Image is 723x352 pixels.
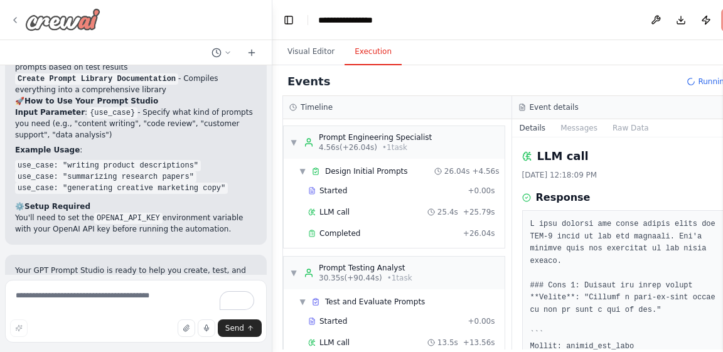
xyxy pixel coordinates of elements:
[319,207,350,217] span: LLM call
[94,213,163,224] code: OPENAI_API_KEY
[280,11,297,29] button: Hide left sidebar
[178,319,195,337] button: Upload files
[15,265,257,310] p: Your GPT Prompt Studio is ready to help you create, test, and optimize prompts for any use case! ...
[225,323,244,333] span: Send
[468,186,495,196] span: + 0.00s
[472,166,499,176] span: + 4.56s
[15,95,257,107] h2: 🚀
[345,39,402,65] button: Execution
[319,228,360,238] span: Completed
[319,338,350,348] span: LLM call
[444,166,470,176] span: 26.04s
[15,201,257,212] h2: ⚙️
[318,14,395,26] nav: breadcrumb
[15,212,257,235] p: You'll need to set the environment variable with your OpenAI API key before running the automation.
[10,319,28,337] button: Improve this prompt
[319,316,347,326] span: Started
[15,183,228,194] code: use_case: "generating creative marketing copy"
[319,132,432,142] div: Prompt Engineering Specialist
[463,228,495,238] span: + 26.04s
[553,119,605,137] button: Messages
[24,202,90,211] strong: Setup Required
[319,186,347,196] span: Started
[387,273,412,283] span: • 1 task
[24,97,158,105] strong: How to Use Your Prompt Studio
[319,142,377,152] span: 4.56s (+26.04s)
[382,142,407,152] span: • 1 task
[468,316,495,326] span: + 0.00s
[319,263,412,273] div: Prompt Testing Analyst
[15,146,80,154] strong: Example Usage
[218,319,262,337] button: Send
[87,107,137,119] code: {use_case}
[15,160,201,171] code: use_case: "writing product descriptions"
[15,171,196,183] code: use_case: "summarizing research papers"
[301,102,333,112] h3: Timeline
[530,102,579,112] h3: Event details
[290,268,297,278] span: ▼
[536,190,591,205] h3: Response
[605,119,656,137] button: Raw Data
[5,280,267,343] textarea: To enrich screen reader interactions, please activate Accessibility in Grammarly extension settings
[15,107,257,141] p: : - Specify what kind of prompts you need (e.g., "content writing", "code review", "customer supp...
[15,73,178,85] code: Create Prompt Library Documentation
[319,273,382,283] span: 30.35s (+90.44s)
[437,338,458,348] span: 13.5s
[325,297,425,307] span: Test and Evaluate Prompts
[15,108,85,117] strong: Input Parameter
[242,45,262,60] button: Start a new chat
[299,166,306,176] span: ▼
[15,73,257,95] li: - Compiles everything into a comprehensive library
[206,45,237,60] button: Switch to previous chat
[290,137,297,147] span: ▼
[463,338,495,348] span: + 13.56s
[287,73,330,90] h2: Events
[299,297,306,307] span: ▼
[25,8,100,31] img: Logo
[325,166,408,176] span: Design Initial Prompts
[277,39,345,65] button: Visual Editor
[537,147,589,165] h2: LLM call
[198,319,215,337] button: Click to speak your automation idea
[463,207,495,217] span: + 25.79s
[15,144,257,156] p: :
[437,207,458,217] span: 25.4s
[512,119,554,137] button: Details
